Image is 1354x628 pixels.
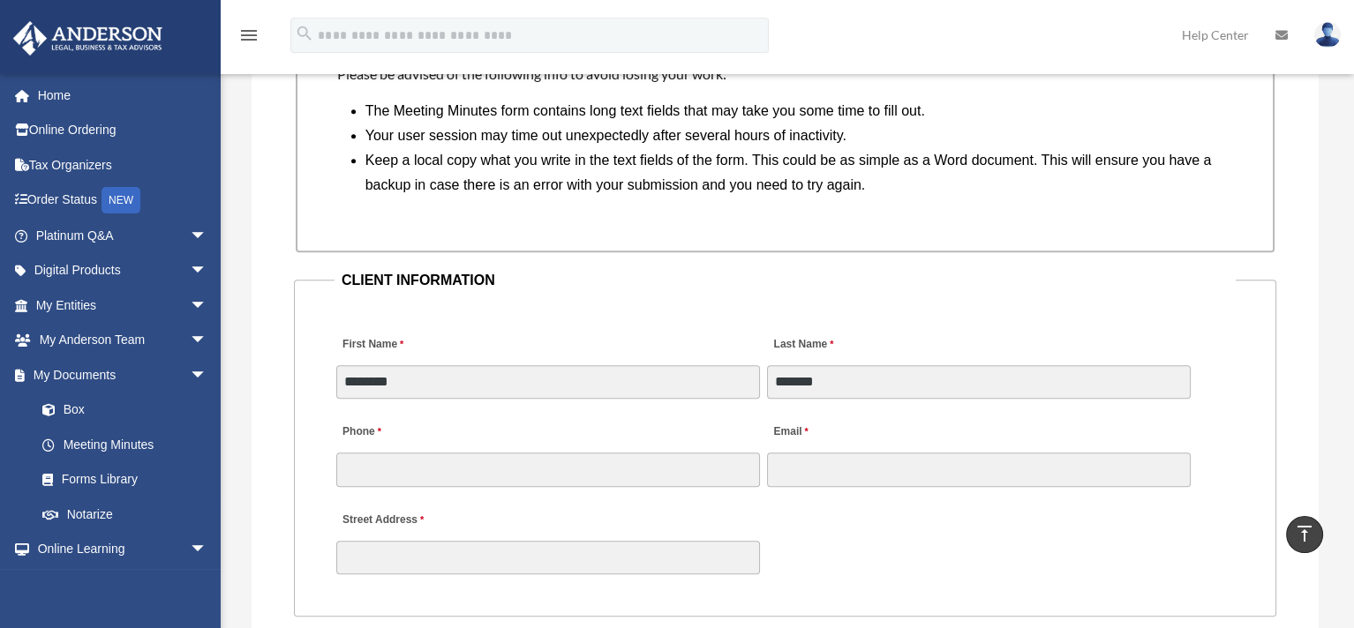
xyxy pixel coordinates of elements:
i: menu [238,25,260,46]
legend: CLIENT INFORMATION [335,268,1236,293]
a: Billingarrow_drop_down [12,566,234,602]
a: My Documentsarrow_drop_down [12,357,234,392]
a: Forms Library [25,462,234,497]
a: menu [238,31,260,46]
label: Last Name [767,333,838,356]
label: First Name [336,333,408,356]
img: Anderson Advisors Platinum Portal [8,21,168,56]
label: Street Address [336,509,504,533]
div: NEW [102,187,140,213]
i: vertical_align_top [1294,523,1315,544]
span: arrow_drop_down [190,357,225,393]
a: Meeting Minutes [25,427,225,462]
li: Your user session may time out unexpectedly after several hours of inactivity. [365,123,1220,148]
a: vertical_align_top [1286,516,1323,553]
label: Phone [336,421,386,445]
a: Digital Productsarrow_drop_down [12,253,234,288]
label: Email [767,421,812,445]
a: Tax Organizers [12,147,234,183]
img: User Pic [1314,22,1341,48]
a: Order StatusNEW [12,183,234,219]
span: arrow_drop_down [190,323,225,359]
a: My Anderson Teamarrow_drop_down [12,323,234,358]
a: Online Learningarrow_drop_down [12,532,234,567]
a: Notarize [25,497,234,532]
i: search [295,24,314,43]
a: Platinum Q&Aarrow_drop_down [12,218,234,253]
a: Box [25,392,234,428]
span: arrow_drop_down [190,532,225,568]
span: arrow_drop_down [190,218,225,254]
a: My Entitiesarrow_drop_down [12,288,234,323]
li: Keep a local copy what you write in the text fields of the form. This could be as simple as a Wor... [365,148,1220,198]
span: arrow_drop_down [190,566,225,602]
a: Home [12,78,234,113]
a: Online Ordering [12,113,234,148]
span: arrow_drop_down [190,253,225,289]
li: The Meeting Minutes form contains long text fields that may take you some time to fill out. [365,99,1220,123]
span: arrow_drop_down [190,288,225,324]
h4: Please be advised of the following info to avoid losing your work: [337,64,1234,84]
